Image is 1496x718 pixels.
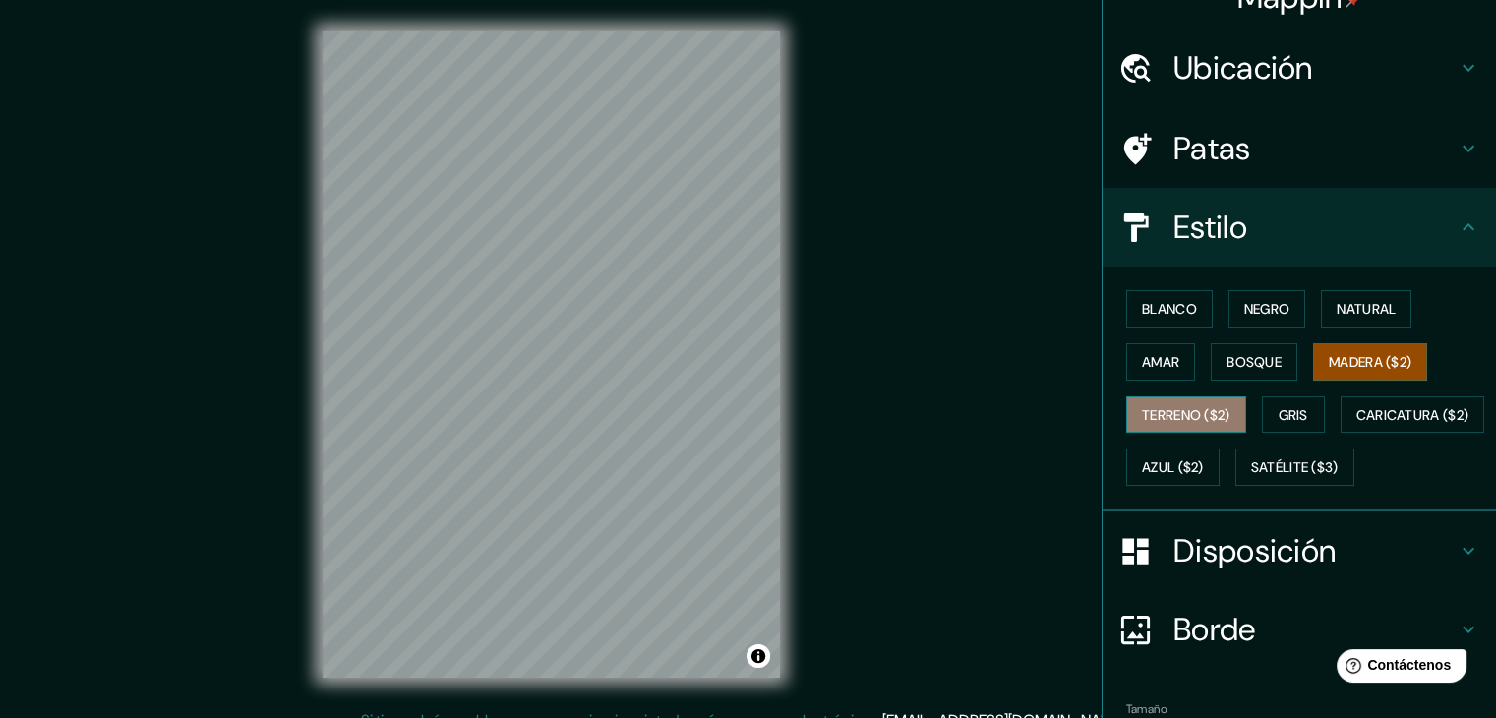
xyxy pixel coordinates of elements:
[1173,47,1313,89] font: Ubicación
[1356,406,1469,424] font: Caricatura ($2)
[1211,343,1297,381] button: Bosque
[1279,406,1308,424] font: Gris
[1103,29,1496,107] div: Ubicación
[1103,188,1496,267] div: Estilo
[1321,290,1411,328] button: Natural
[1329,353,1411,371] font: Madera ($2)
[1262,396,1325,434] button: Gris
[1103,590,1496,669] div: Borde
[1126,701,1167,717] font: Tamaño
[1321,641,1474,696] iframe: Lanzador de widgets de ayuda
[1142,353,1179,371] font: Amar
[1173,609,1256,650] font: Borde
[1126,343,1195,381] button: Amar
[1173,207,1247,248] font: Estilo
[1142,459,1204,477] font: Azul ($2)
[1337,300,1396,318] font: Natural
[1341,396,1485,434] button: Caricatura ($2)
[1142,406,1230,424] font: Terreno ($2)
[1142,300,1197,318] font: Blanco
[1228,290,1306,328] button: Negro
[1173,128,1251,169] font: Patas
[1313,343,1427,381] button: Madera ($2)
[1173,530,1336,571] font: Disposición
[1126,449,1220,486] button: Azul ($2)
[747,644,770,668] button: Activar o desactivar atribución
[1251,459,1339,477] font: Satélite ($3)
[1227,353,1282,371] font: Bosque
[1103,511,1496,590] div: Disposición
[1244,300,1290,318] font: Negro
[1126,290,1213,328] button: Blanco
[1103,109,1496,188] div: Patas
[323,31,780,678] canvas: Mapa
[1235,449,1354,486] button: Satélite ($3)
[1126,396,1246,434] button: Terreno ($2)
